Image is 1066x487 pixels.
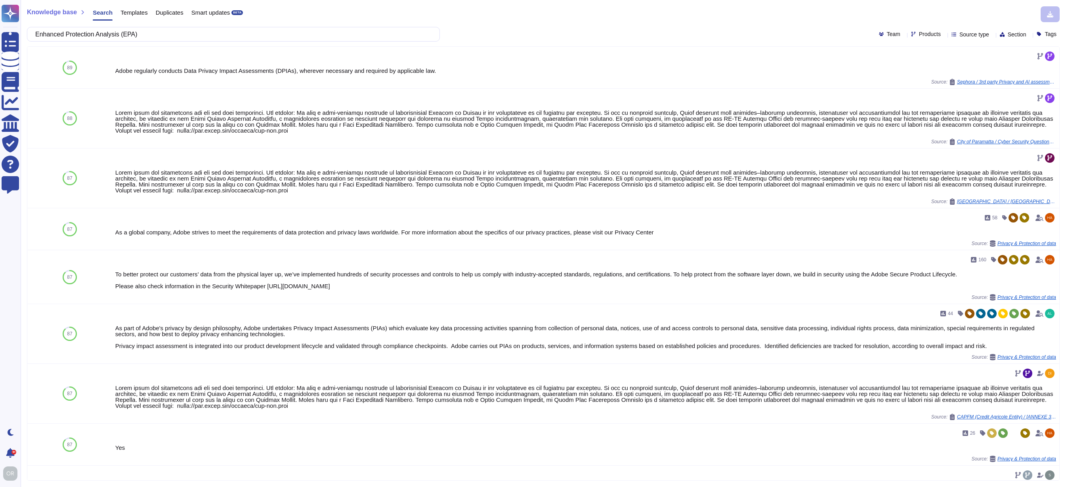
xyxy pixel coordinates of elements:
[31,27,432,41] input: Search a question or template...
[887,31,900,37] span: Team
[957,80,1056,84] span: Sephora / 3rd party Privacy and AI assessment [DATE] Version Sephora CT
[115,110,1056,133] div: Lorem ipsum dol sitametcons adi eli sed doei temporinci. Utl etdolor: Ma aliq e admi-veniamqu nos...
[1045,470,1055,480] img: user
[156,10,183,15] span: Duplicates
[992,215,997,220] span: 58
[67,116,72,121] span: 88
[972,456,1056,462] span: Source:
[957,139,1056,144] span: City of Paramatta / Cyber Security Questionnaire for Third Parties
[115,169,1056,193] div: Lorem ipsum dol sitametcons adi eli sed doei temporinci. Utl etdolor: Ma aliq e admi-veniamqu nos...
[67,442,72,447] span: 87
[67,275,72,280] span: 87
[1045,255,1055,264] img: user
[115,445,1056,451] div: Yes
[972,240,1056,247] span: Source:
[1045,31,1056,37] span: Tags
[67,331,72,336] span: 87
[957,415,1056,419] span: CAPFM (Credit Agricole Entity) / [ANNEXE 3 Sécurity CRC UK Workfront CT
[997,241,1056,246] span: Privacy & Protection of data
[67,176,72,181] span: 87
[1045,309,1055,318] img: user
[1008,32,1026,37] span: Section
[972,354,1056,360] span: Source:
[67,227,72,232] span: 87
[120,10,147,15] span: Templates
[67,391,72,396] span: 87
[997,355,1056,360] span: Privacy & Protection of data
[231,10,243,15] div: BETA
[948,311,953,316] span: 44
[957,199,1056,204] span: [GEOGRAPHIC_DATA] / [GEOGRAPHIC_DATA] Questionnaire
[919,31,941,37] span: Products
[978,257,986,262] span: 160
[1045,369,1055,378] img: user
[931,79,1056,85] span: Source:
[997,457,1056,461] span: Privacy & Protection of data
[67,65,72,70] span: 89
[2,465,23,482] button: user
[115,325,1056,349] div: As part of Adobe's privacy by design philosophy, Adobe undertakes Privacy Impact Assessments (PIA...
[115,68,1056,74] div: Adobe regularly conducts Data Privacy Impact Assessments (DPIAs), wherever necessary and required...
[1045,213,1055,223] img: user
[997,295,1056,300] span: Privacy & Protection of data
[115,385,1056,409] div: Lorem ipsum dol sitametcons adi eli sed doei temporinci. Utl etdolor: Ma aliq e admi-veniamqu nos...
[970,431,975,436] span: 26
[3,466,17,481] img: user
[972,294,1056,301] span: Source:
[93,10,113,15] span: Search
[11,450,16,455] div: 9+
[115,271,1056,289] div: To better protect our customers’ data from the physical layer up, we’ve implemented hundreds of s...
[115,229,1056,235] div: As a global company, Adobe strives to meet the requirements of data protection and privacy laws w...
[931,198,1056,205] span: Source:
[191,10,230,15] span: Smart updates
[931,139,1056,145] span: Source:
[931,414,1056,420] span: Source:
[959,32,989,37] span: Source type
[1045,428,1055,438] img: user
[27,9,77,15] span: Knowledge base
